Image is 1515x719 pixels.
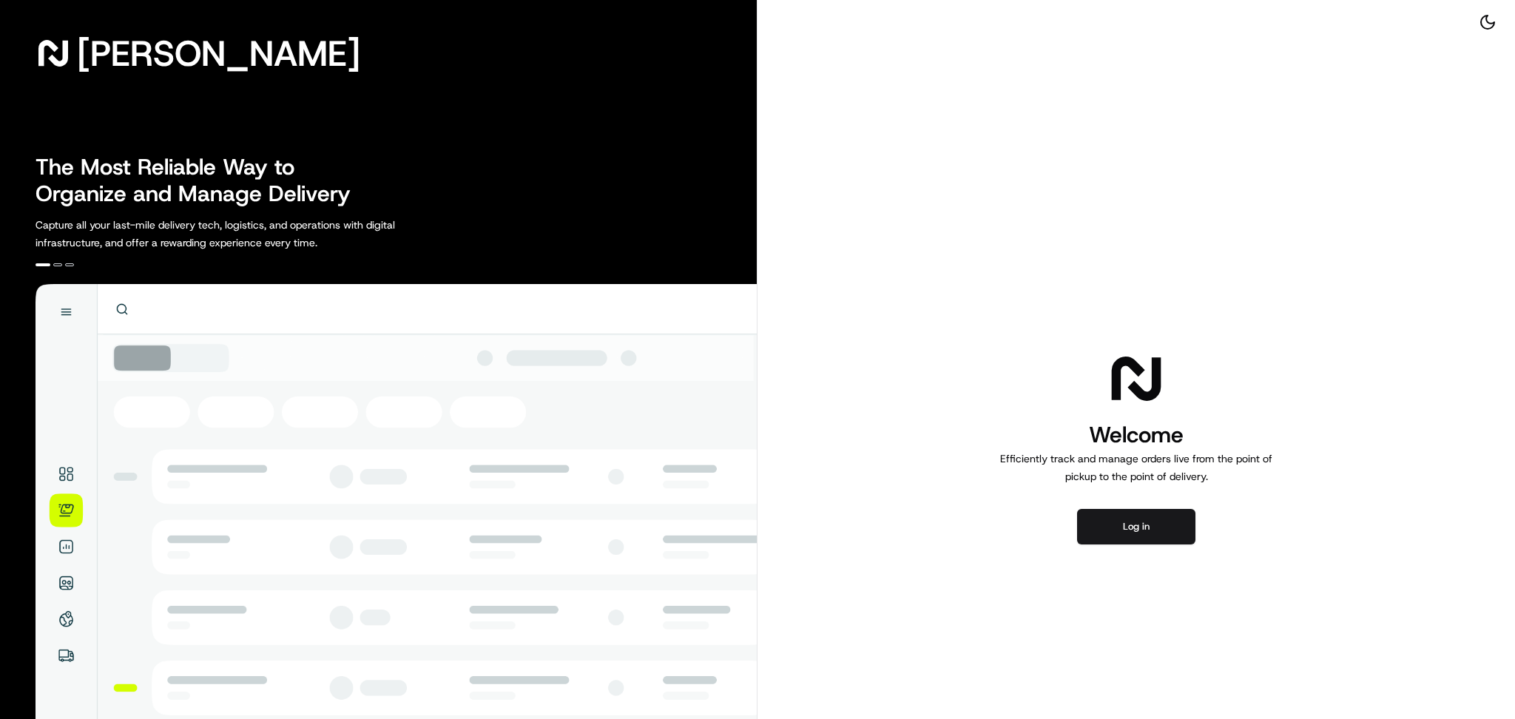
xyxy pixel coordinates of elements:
[36,154,367,207] h2: The Most Reliable Way to Organize and Manage Delivery
[994,450,1278,485] p: Efficiently track and manage orders live from the point of pickup to the point of delivery.
[1077,509,1195,544] button: Log in
[77,38,360,68] span: [PERSON_NAME]
[36,216,462,252] p: Capture all your last-mile delivery tech, logistics, and operations with digital infrastructure, ...
[994,420,1278,450] h1: Welcome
